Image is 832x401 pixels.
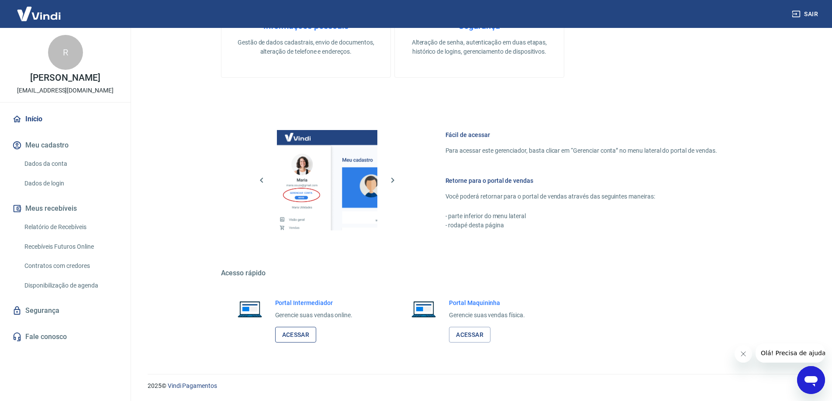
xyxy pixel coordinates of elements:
[10,199,120,218] button: Meus recebíveis
[235,38,376,56] p: Gestão de dados cadastrais, envio de documentos, alteração de telefone e endereços.
[221,269,738,278] h5: Acesso rápido
[277,130,377,230] img: Imagem da dashboard mostrando o botão de gerenciar conta na sidebar no lado esquerdo
[735,345,752,363] iframe: Fechar mensagem
[30,73,100,82] p: [PERSON_NAME]
[168,382,217,389] a: Vindi Pagamentos
[10,327,120,346] a: Fale conosco
[5,6,73,13] span: Olá! Precisa de ajuda?
[148,381,811,391] p: 2025 ©
[790,6,822,22] button: Sair
[21,175,120,192] a: Dados de login
[275,298,353,307] h6: Portal Intermediador
[445,176,717,185] h6: Retorne para o portal de vendas
[756,343,825,363] iframe: Mensagem da empresa
[445,130,717,139] h6: Fácil de acessar
[449,298,525,307] h6: Portal Maquininha
[449,311,525,320] p: Gerencie suas vendas física.
[445,221,717,230] p: - rodapé desta página
[10,110,120,129] a: Início
[21,155,120,173] a: Dados da conta
[21,238,120,256] a: Recebíveis Futuros Online
[10,301,120,320] a: Segurança
[445,146,717,155] p: Para acessar este gerenciador, basta clicar em “Gerenciar conta” no menu lateral do portal de ven...
[21,257,120,275] a: Contratos com credores
[449,327,490,343] a: Acessar
[21,218,120,236] a: Relatório de Recebíveis
[445,192,717,201] p: Você poderá retornar para o portal de vendas através das seguintes maneiras:
[445,212,717,221] p: - parte inferior do menu lateral
[275,327,317,343] a: Acessar
[21,277,120,295] a: Disponibilização de agenda
[10,0,67,27] img: Vindi
[405,298,442,319] img: Imagem de um notebook aberto
[48,35,83,70] div: R
[231,298,268,319] img: Imagem de um notebook aberto
[797,366,825,394] iframe: Botão para abrir a janela de mensagens
[409,38,550,56] p: Alteração de senha, autenticação em duas etapas, histórico de logins, gerenciamento de dispositivos.
[275,311,353,320] p: Gerencie suas vendas online.
[17,86,114,95] p: [EMAIL_ADDRESS][DOMAIN_NAME]
[10,136,120,155] button: Meu cadastro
